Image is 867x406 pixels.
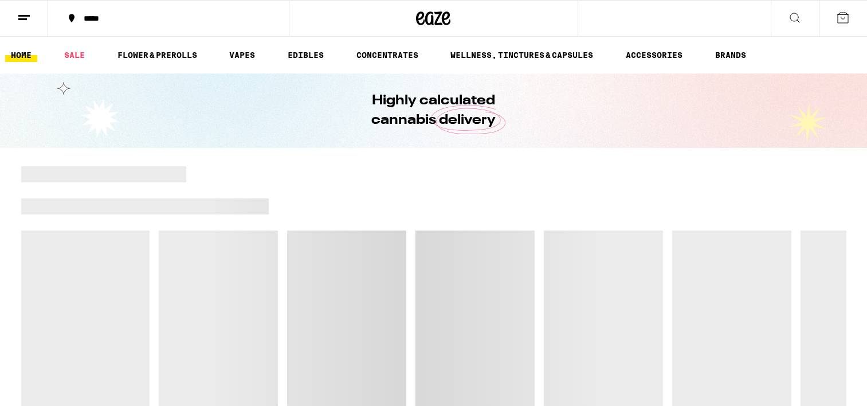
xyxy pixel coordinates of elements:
a: BRANDS [709,48,752,62]
a: CONCENTRATES [351,48,424,62]
a: SALE [58,48,91,62]
a: HOME [5,48,37,62]
h1: Highly calculated cannabis delivery [339,91,528,130]
a: WELLNESS, TINCTURES & CAPSULES [445,48,599,62]
a: VAPES [223,48,261,62]
a: FLOWER & PREROLLS [112,48,203,62]
a: EDIBLES [282,48,329,62]
a: ACCESSORIES [620,48,688,62]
